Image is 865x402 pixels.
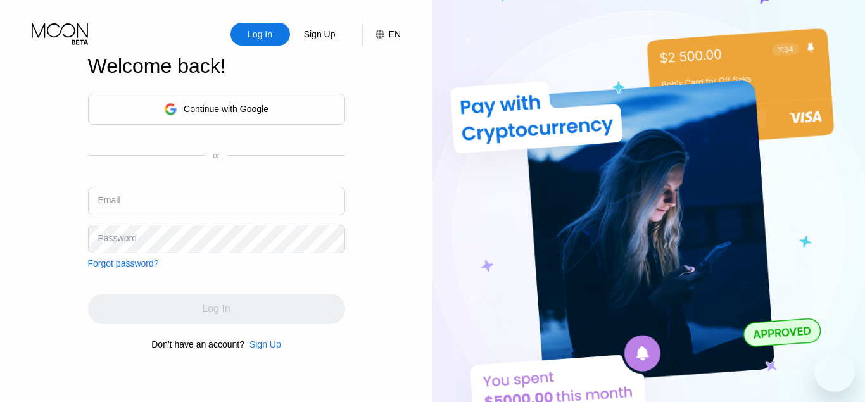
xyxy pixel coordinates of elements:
[290,23,350,46] div: Sign Up
[151,339,244,349] div: Don't have an account?
[389,29,401,39] div: EN
[88,258,159,268] div: Forgot password?
[249,339,281,349] div: Sign Up
[230,23,290,46] div: Log In
[246,28,274,41] div: Log In
[88,94,345,125] div: Continue with Google
[98,233,137,243] div: Password
[213,151,220,160] div: or
[303,28,337,41] div: Sign Up
[98,195,120,205] div: Email
[244,339,281,349] div: Sign Up
[184,104,268,114] div: Continue with Google
[88,54,345,78] div: Welcome back!
[814,351,855,392] iframe: Button to launch messaging window
[362,23,401,46] div: EN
